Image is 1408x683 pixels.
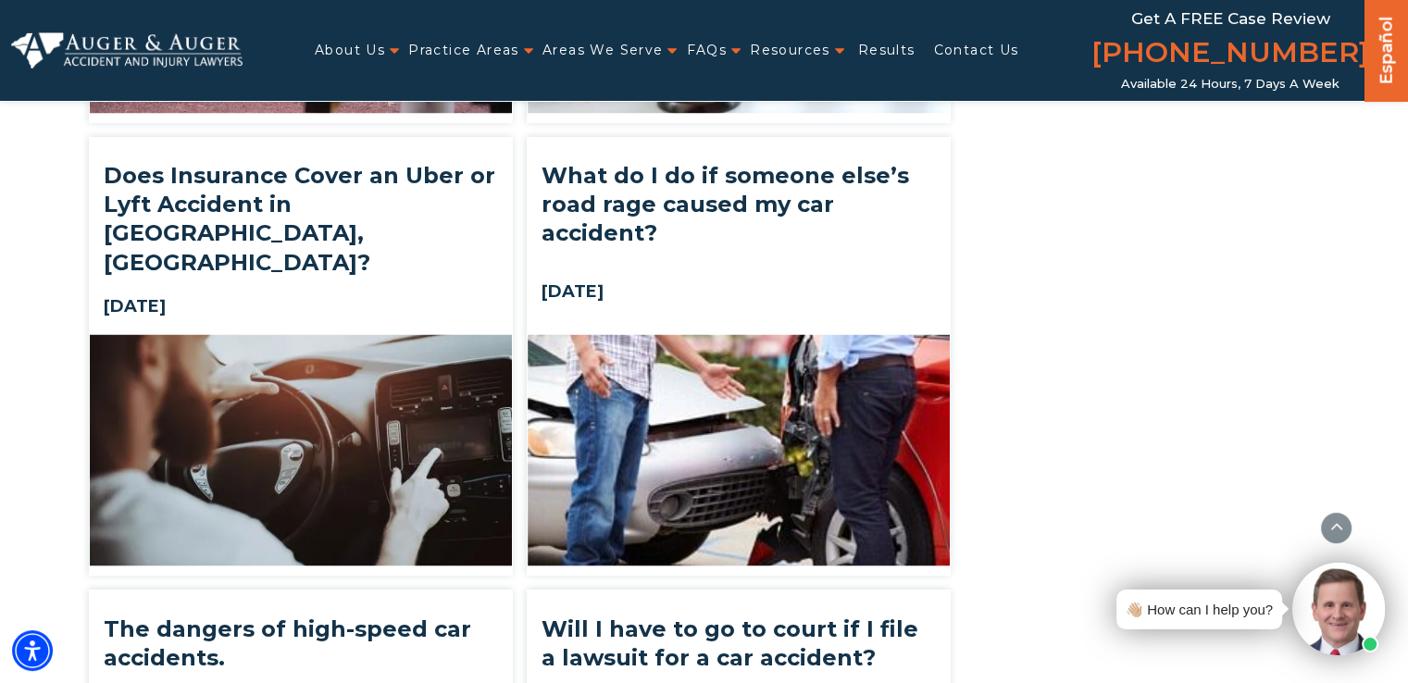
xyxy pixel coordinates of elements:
[528,334,950,565] img: What do I do if someone else’s road rage caused my car accident?
[750,31,830,69] a: Resources
[858,31,916,69] a: Results
[12,630,53,671] div: Accessibility Menu
[542,31,664,69] a: Areas We Serve
[90,147,512,291] h2: Does Insurance Cover an Uber or Lyft Accident in [GEOGRAPHIC_DATA], [GEOGRAPHIC_DATA]?
[90,291,512,334] strong: [DATE]
[1121,77,1339,92] span: Available 24 Hours, 7 Days a Week
[528,147,950,262] h2: What do I do if someone else’s road rage caused my car accident?
[1292,563,1385,655] img: Intaker widget Avatar
[90,147,512,565] a: Does Insurance Cover an Uber or Lyft Accident in [GEOGRAPHIC_DATA], [GEOGRAPHIC_DATA]? [DATE] Doe...
[11,32,243,68] img: Auger & Auger Accident and Injury Lawyers Logo
[1131,9,1330,28] span: Get a FREE Case Review
[1091,32,1369,77] a: [PHONE_NUMBER]
[90,334,512,565] img: Does Insurance Cover an Uber or Lyft Accident in Charlotte, NC?
[1320,512,1352,544] button: scroll to up
[528,147,950,565] a: What do I do if someone else’s road rage caused my car accident? [DATE] What do I do if someone e...
[528,276,950,319] strong: [DATE]
[933,31,1018,69] a: Contact Us
[686,31,727,69] a: FAQs
[315,31,385,69] a: About Us
[408,31,519,69] a: Practice Areas
[1126,597,1273,622] div: 👋🏼 How can I help you?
